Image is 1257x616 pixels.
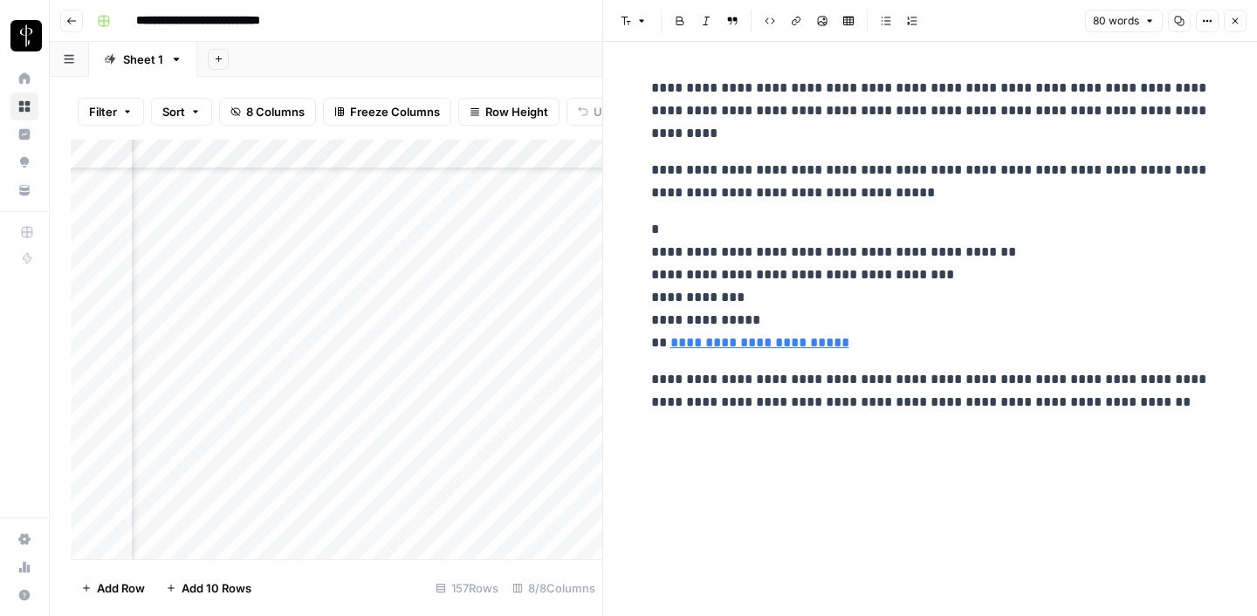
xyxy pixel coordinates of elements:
[219,98,316,126] button: 8 Columns
[1093,13,1139,29] span: 80 words
[10,20,42,51] img: LP Production Workloads Logo
[1085,10,1163,32] button: 80 words
[155,574,262,602] button: Add 10 Rows
[458,98,560,126] button: Row Height
[323,98,451,126] button: Freeze Columns
[151,98,212,126] button: Sort
[162,103,185,120] span: Sort
[78,98,144,126] button: Filter
[505,574,602,602] div: 8/8 Columns
[10,553,38,581] a: Usage
[10,148,38,176] a: Opportunities
[485,103,548,120] span: Row Height
[10,14,38,58] button: Workspace: LP Production Workloads
[10,176,38,204] a: Your Data
[10,581,38,609] button: Help + Support
[246,103,305,120] span: 8 Columns
[594,103,623,120] span: Undo
[89,42,197,77] a: Sheet 1
[429,574,505,602] div: 157 Rows
[10,65,38,92] a: Home
[123,51,163,68] div: Sheet 1
[97,579,145,597] span: Add Row
[182,579,251,597] span: Add 10 Rows
[10,92,38,120] a: Browse
[10,525,38,553] a: Settings
[350,103,440,120] span: Freeze Columns
[71,574,155,602] button: Add Row
[10,120,38,148] a: Insights
[567,98,635,126] button: Undo
[89,103,117,120] span: Filter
